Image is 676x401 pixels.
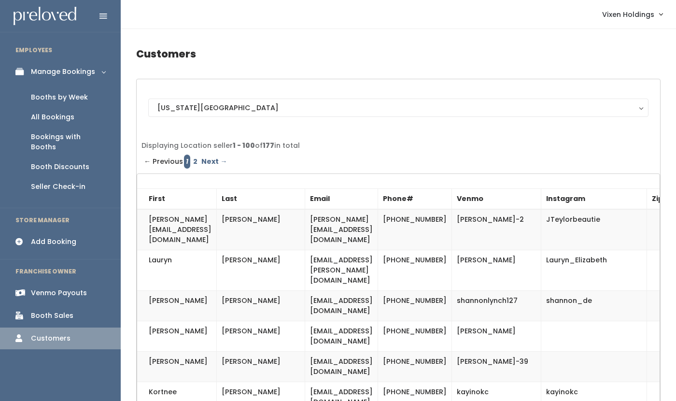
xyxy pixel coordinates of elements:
[217,291,305,321] td: [PERSON_NAME]
[184,155,190,169] em: Page 1
[378,209,452,250] td: [PHONE_NUMBER]
[31,182,85,192] div: Seller Check-in
[31,67,95,77] div: Manage Bookings
[305,209,378,250] td: [PERSON_NAME][EMAIL_ADDRESS][DOMAIN_NAME]
[452,250,541,291] td: [PERSON_NAME]
[305,321,378,352] td: [EMAIL_ADDRESS][DOMAIN_NAME]
[452,291,541,321] td: shannonlynch127
[137,291,217,321] td: [PERSON_NAME]
[305,250,378,291] td: [EMAIL_ADDRESS][PERSON_NAME][DOMAIN_NAME]
[217,352,305,382] td: [PERSON_NAME]
[137,352,217,382] td: [PERSON_NAME]
[263,141,274,150] b: 177
[31,288,87,298] div: Venmo Payouts
[31,311,73,321] div: Booth Sales
[378,291,452,321] td: [PHONE_NUMBER]
[137,209,217,250] td: [PERSON_NAME][EMAIL_ADDRESS][DOMAIN_NAME]
[452,321,541,352] td: [PERSON_NAME]
[31,333,70,344] div: Customers
[378,321,452,352] td: [PHONE_NUMBER]
[378,352,452,382] td: [PHONE_NUMBER]
[233,141,255,150] b: 1 - 100
[137,321,217,352] td: [PERSON_NAME]
[541,291,647,321] td: shannon_de
[452,352,541,382] td: [PERSON_NAME]-39
[217,250,305,291] td: [PERSON_NAME]
[378,189,452,210] th: Phone#
[541,189,647,210] th: Instagram
[14,7,76,26] img: preloved logo
[31,237,76,247] div: Add Booking
[305,291,378,321] td: [EMAIL_ADDRESS][DOMAIN_NAME]
[217,321,305,352] td: [PERSON_NAME]
[31,92,88,102] div: Booths by Week
[148,99,648,117] button: [US_STATE][GEOGRAPHIC_DATA]
[217,189,305,210] th: Last
[137,250,217,291] td: Lauryn
[305,352,378,382] td: [EMAIL_ADDRESS][DOMAIN_NAME]
[541,209,647,250] td: JTeylorbeautie
[541,250,647,291] td: Lauryn_Elizabeth
[136,41,661,67] h4: Customers
[602,9,654,20] span: Vixen Holdings
[157,102,639,113] div: [US_STATE][GEOGRAPHIC_DATA]
[305,189,378,210] th: Email
[452,189,541,210] th: Venmo
[137,189,217,210] th: First
[378,250,452,291] td: [PHONE_NUMBER]
[31,162,89,172] div: Booth Discounts
[191,155,199,169] a: Page 2
[199,155,229,169] a: Next →
[31,112,74,122] div: All Bookings
[452,209,541,250] td: [PERSON_NAME]-2
[141,141,655,151] div: Displaying Location seller of in total
[141,155,655,169] div: Pagination
[144,155,183,169] span: ← Previous
[31,132,105,152] div: Bookings with Booths
[592,4,672,25] a: Vixen Holdings
[217,209,305,250] td: [PERSON_NAME]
